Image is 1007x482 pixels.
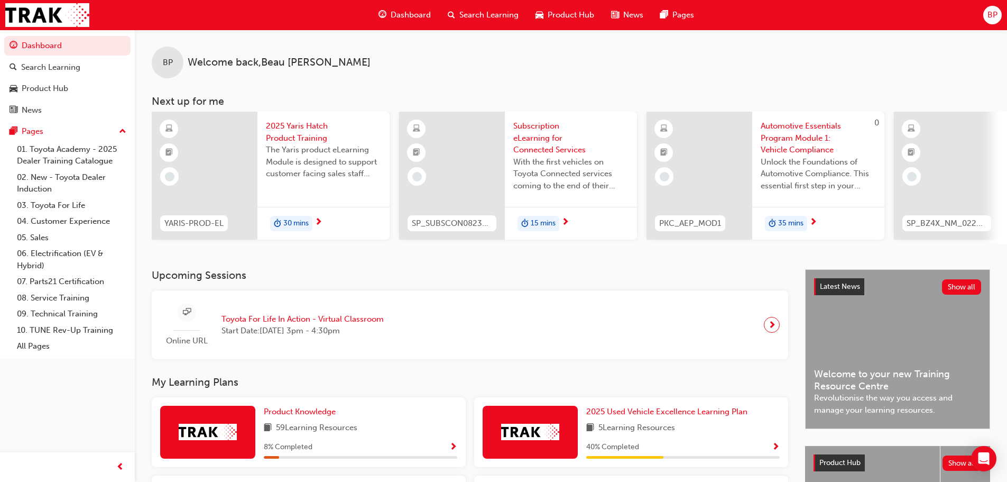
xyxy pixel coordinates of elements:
span: Show Progress [772,443,780,452]
span: 30 mins [283,217,309,230]
img: Trak [179,424,237,440]
span: search-icon [448,8,455,22]
span: News [623,9,643,21]
a: Product Hub [4,79,131,98]
img: Trak [501,424,559,440]
a: Dashboard [4,36,131,56]
span: Welcome back , Beau [PERSON_NAME] [188,57,371,69]
button: Show all [942,279,982,295]
div: Product Hub [22,83,68,95]
button: Pages [4,122,131,141]
a: 02. New - Toyota Dealer Induction [13,169,131,197]
a: 06. Electrification (EV & Hybrid) [13,245,131,274]
a: 09. Technical Training [13,306,131,322]
span: car-icon [535,8,543,22]
span: news-icon [10,106,17,115]
span: learningResourceType_ELEARNING-icon [908,122,915,136]
a: Product HubShow all [814,454,982,471]
span: BP [163,57,173,69]
span: news-icon [611,8,619,22]
span: booktick-icon [660,146,668,160]
span: Dashboard [391,9,431,21]
span: car-icon [10,84,17,94]
span: duration-icon [769,217,776,231]
span: learningResourceType_ELEARNING-icon [660,122,668,136]
span: 15 mins [531,217,556,230]
span: 59 Learning Resources [276,422,357,435]
span: Latest News [820,282,860,291]
span: 8 % Completed [264,441,312,453]
span: next-icon [768,317,776,332]
span: booktick-icon [165,146,173,160]
div: News [22,104,42,116]
span: 35 mins [778,217,803,230]
span: Product Knowledge [264,407,336,416]
span: booktick-icon [413,146,420,160]
a: car-iconProduct Hub [527,4,603,26]
a: 08. Service Training [13,290,131,306]
span: Online URL [160,335,213,347]
a: Search Learning [4,58,131,77]
a: Trak [5,3,89,27]
span: SP_SUBSCON0823_EL [412,217,492,230]
span: 40 % Completed [586,441,639,453]
a: Latest NewsShow allWelcome to your new Training Resource CentreRevolutionise the way you access a... [805,269,990,429]
button: Show all [943,456,982,471]
div: Pages [22,125,43,138]
span: Product Hub [819,458,861,467]
span: guage-icon [378,8,386,22]
div: Open Intercom Messenger [971,446,996,471]
span: pages-icon [10,127,17,137]
span: duration-icon [274,217,281,231]
span: pages-icon [660,8,668,22]
h3: Next up for me [135,95,1007,107]
span: With the first vehicles on Toyota Connected services coming to the end of their complimentary per... [513,156,629,192]
span: guage-icon [10,41,17,51]
span: 2025 Yaris Hatch Product Training [266,120,381,144]
a: 10. TUNE Rev-Up Training [13,322,131,339]
span: Revolutionise the way you access and manage your learning resources. [814,392,981,416]
span: 0 [874,118,879,128]
span: next-icon [315,218,322,228]
span: 5 Learning Resources [598,422,675,435]
span: Subscription eLearning for Connected Services [513,120,629,156]
button: BP [983,6,1002,24]
span: search-icon [10,63,17,72]
span: The Yaris product eLearning Module is designed to support customer facing sales staff with introd... [266,144,381,180]
a: guage-iconDashboard [370,4,439,26]
span: SP_BZ4X_NM_0224_EL01 [907,217,987,230]
a: Product Knowledge [264,406,340,418]
span: BP [987,9,997,21]
span: prev-icon [116,461,124,474]
span: 2025 Used Vehicle Excellence Learning Plan [586,407,747,416]
a: pages-iconPages [652,4,703,26]
a: 2025 Used Vehicle Excellence Learning Plan [586,406,752,418]
span: Unlock the Foundations of Automotive Compliance. This essential first step in your Automotive Ess... [761,156,876,192]
span: learningRecordVerb_NONE-icon [165,172,174,181]
span: Automotive Essentials Program Module 1: Vehicle Compliance [761,120,876,156]
a: Online URLToyota For Life In Action - Virtual ClassroomStart Date:[DATE] 3pm - 4:30pm [160,299,780,351]
h3: My Learning Plans [152,376,788,388]
div: Search Learning [21,61,80,74]
span: next-icon [561,218,569,228]
a: 04. Customer Experience [13,213,131,230]
span: next-icon [809,218,817,228]
span: book-icon [264,422,272,435]
span: YARIS-PROD-EL [164,217,224,230]
a: 07. Parts21 Certification [13,274,131,290]
a: Latest NewsShow all [814,278,981,295]
span: booktick-icon [908,146,915,160]
a: search-iconSearch Learning [439,4,527,26]
button: DashboardSearch LearningProduct HubNews [4,34,131,122]
span: Product Hub [548,9,594,21]
button: Show Progress [772,441,780,454]
span: sessionType_ONLINE_URL-icon [183,306,191,319]
a: SP_SUBSCON0823_ELSubscription eLearning for Connected ServicesWith the first vehicles on Toyota C... [399,112,637,240]
span: book-icon [586,422,594,435]
a: 01. Toyota Academy - 2025 Dealer Training Catalogue [13,141,131,169]
span: Show Progress [449,443,457,452]
span: learningRecordVerb_NONE-icon [907,172,917,181]
span: Search Learning [459,9,519,21]
span: duration-icon [521,217,529,231]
